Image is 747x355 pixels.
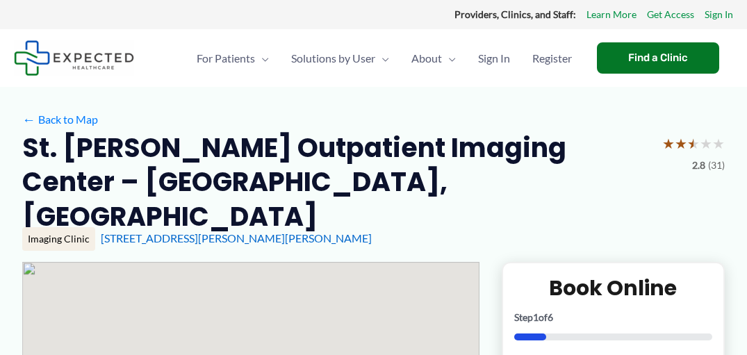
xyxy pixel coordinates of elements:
h2: Book Online [514,274,712,302]
span: ★ [712,131,725,156]
span: Sign In [478,34,510,83]
a: Sign In [467,34,521,83]
p: Step of [514,313,712,322]
span: 1 [533,311,539,323]
span: (31) [708,156,725,174]
h2: St. [PERSON_NAME] Outpatient Imaging Center – [GEOGRAPHIC_DATA], [GEOGRAPHIC_DATA] [22,131,651,233]
span: ★ [675,131,687,156]
span: About [411,34,442,83]
a: AboutMenu Toggle [400,34,467,83]
span: Menu Toggle [375,34,389,83]
span: ★ [662,131,675,156]
span: 2.8 [692,156,705,174]
a: [STREET_ADDRESS][PERSON_NAME][PERSON_NAME] [101,231,372,245]
strong: Providers, Clinics, and Staff: [454,8,576,20]
a: Get Access [647,6,694,24]
span: Menu Toggle [442,34,456,83]
span: ← [22,113,35,126]
a: Register [521,34,583,83]
a: Find a Clinic [597,42,719,74]
span: Solutions by User [291,34,375,83]
img: Expected Healthcare Logo - side, dark font, small [14,40,134,76]
a: Solutions by UserMenu Toggle [280,34,400,83]
a: Learn More [586,6,637,24]
span: Register [532,34,572,83]
nav: Primary Site Navigation [186,34,583,83]
a: ←Back to Map [22,109,98,130]
span: Menu Toggle [255,34,269,83]
span: ★ [700,131,712,156]
a: Sign In [705,6,733,24]
span: For Patients [197,34,255,83]
a: For PatientsMenu Toggle [186,34,280,83]
span: ★ [687,131,700,156]
div: Imaging Clinic [22,227,95,251]
span: 6 [548,311,553,323]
